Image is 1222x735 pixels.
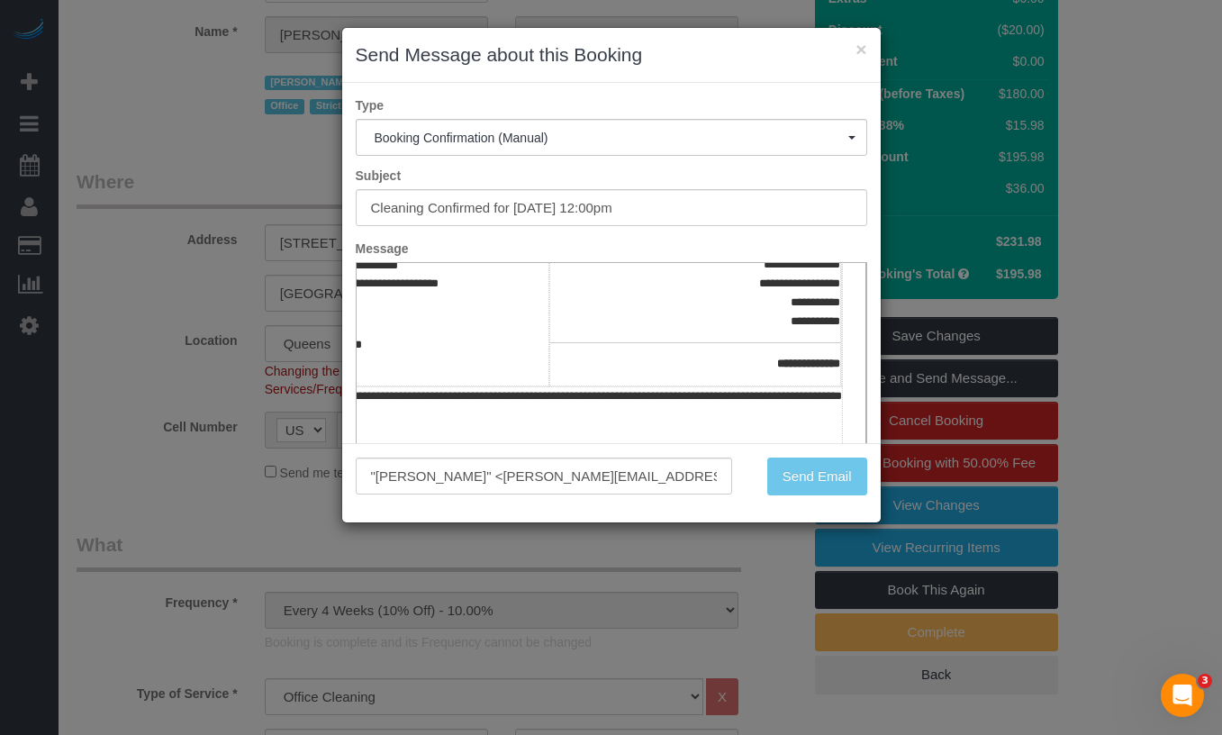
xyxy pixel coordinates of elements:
button: × [855,40,866,59]
span: Booking Confirmation (Manual) [375,131,848,145]
button: Booking Confirmation (Manual) [356,119,867,156]
span: 3 [1198,674,1212,688]
iframe: Rich Text Editor, editor1 [357,263,866,544]
h3: Send Message about this Booking [356,41,867,68]
label: Message [342,240,881,258]
label: Type [342,96,881,114]
input: Subject [356,189,867,226]
iframe: Intercom live chat [1161,674,1204,717]
label: Subject [342,167,881,185]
